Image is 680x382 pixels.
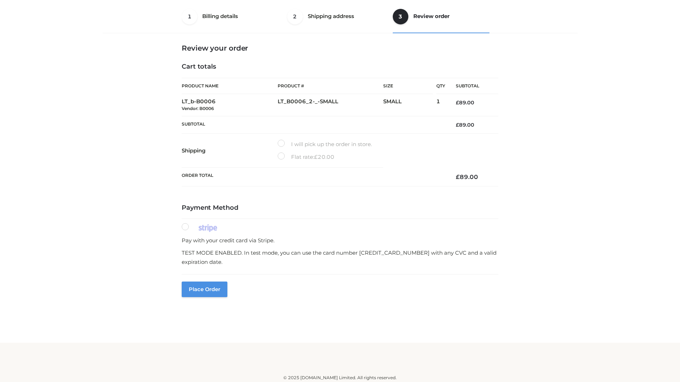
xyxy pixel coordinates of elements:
button: Place order [182,282,227,297]
p: TEST MODE ENABLED. In test mode, you can use the card number [CREDIT_CARD_NUMBER] with any CVC an... [182,248,498,266]
h4: Payment Method [182,204,498,212]
span: £ [314,154,318,160]
th: Subtotal [445,78,498,94]
span: £ [456,99,459,106]
td: LT_B0006_2-_-SMALL [278,94,383,116]
h4: Cart totals [182,63,498,71]
span: £ [456,173,460,180]
td: SMALL [383,94,436,116]
span: £ [456,122,459,128]
label: I will pick up the order in store. [278,140,372,149]
td: LT_b-B0006 [182,94,278,116]
th: Size [383,78,433,94]
small: Vendor: B0006 [182,106,214,111]
label: Flat rate: [278,152,334,162]
bdi: 89.00 [456,122,474,128]
bdi: 20.00 [314,154,334,160]
bdi: 89.00 [456,99,474,106]
th: Qty [436,78,445,94]
th: Shipping [182,134,278,168]
th: Subtotal [182,116,445,133]
bdi: 89.00 [456,173,478,180]
th: Product # [278,78,383,94]
p: Pay with your credit card via Stripe. [182,236,498,245]
th: Product Name [182,78,278,94]
th: Order Total [182,168,445,186]
td: 1 [436,94,445,116]
h3: Review your order [182,44,498,52]
div: © 2025 [DOMAIN_NAME] Limited. All rights reserved. [105,374,575,381]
